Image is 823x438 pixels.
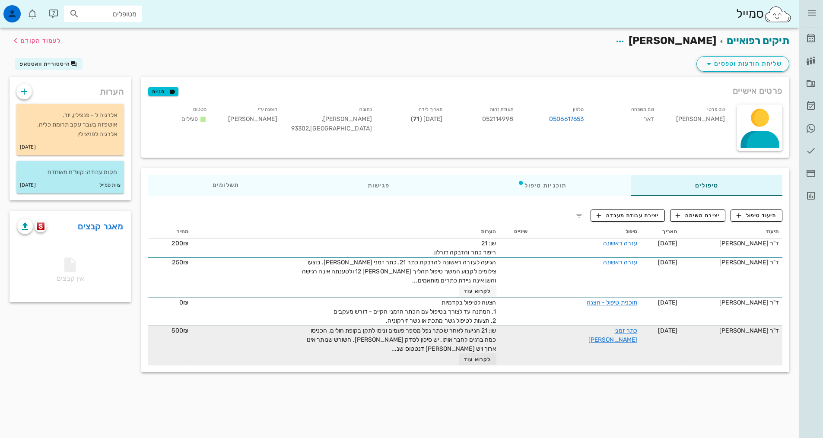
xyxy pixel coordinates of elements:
[181,115,198,123] span: פעילים
[309,125,310,132] span: ,
[152,88,175,95] span: תגיות
[10,33,61,48] button: לעמוד הקודם
[684,239,779,248] div: ד"ר [PERSON_NAME]
[78,219,123,233] a: מאגר קבצים
[212,182,239,188] span: תשלומים
[727,35,789,47] a: תיקים רפואיים
[764,6,792,23] img: SmileCloud logo
[603,240,637,247] a: עזרה ראשונה
[192,225,500,239] th: הערות
[736,5,792,23] div: סמייל
[658,240,677,247] span: [DATE]
[303,175,454,196] div: פגישות
[684,258,779,267] div: ד"ר [PERSON_NAME]
[464,356,491,362] span: לקרוא עוד
[459,353,496,365] button: לקרוא עוד
[23,168,117,177] p: מקום עבודה: קופ"ח מאוחדת
[454,175,631,196] div: תוכניות טיפול
[10,77,131,102] div: הערות
[670,209,726,222] button: יצירת משימה
[359,107,372,112] small: כתובת
[99,181,121,190] small: צוות סמייל
[681,225,782,239] th: תיעוד
[631,107,655,112] small: שם משפחה
[597,212,659,219] span: יצירת עבודת מעבדה
[500,225,531,239] th: שיניים
[588,327,637,343] a: כתר זמני [PERSON_NAME]
[172,327,188,334] span: 500₪
[661,103,732,139] div: [PERSON_NAME]
[737,212,777,219] span: תיעוד טיפול
[549,114,584,124] a: 0506617653
[434,240,496,256] span: שן: 21 ריפוד כתר והדבקה דורלון
[309,125,372,132] span: [GEOGRAPHIC_DATA]
[20,181,36,190] small: [DATE]
[419,107,442,112] small: תאריך לידה
[684,298,779,307] div: ד"ר [PERSON_NAME]
[307,327,496,352] span: שן: 21 הגיעה לאחר שכתר נפל מספר פעמים וניסו לתקן בקופת חולים. הכניסו כמה ברגים לחבר אותו. יש סיכו...
[23,111,117,139] p: אלרגיה ל - פנצילין, יוד. אושפזה בעבר עקב תרומת כליה. אלרגיה לפניצילין
[291,125,309,132] span: 93302
[148,87,178,96] button: תגיות
[25,7,31,12] span: תג
[658,327,677,334] span: [DATE]
[213,103,284,139] div: [PERSON_NAME]
[258,107,277,112] small: הופנה ע״י
[629,35,716,47] span: [PERSON_NAME]
[21,37,61,44] span: לעמוד הקודם
[641,225,681,239] th: תאריך
[302,259,496,284] span: הגיעה לעזרה ראשונה להדבקת כתר 21. כתר זמני [PERSON_NAME]. בוצעו צילומים לקבוע המשך טיפול תהליך [P...
[658,259,677,266] span: [DATE]
[193,107,207,112] small: סטטוס
[57,260,84,282] span: אין קבצים
[531,225,641,239] th: טיפול
[704,59,782,69] span: שליחת הודעות וטפסים
[684,326,779,335] div: ד"ר [PERSON_NAME]
[20,61,70,67] span: היסטוריית וואטסאפ
[459,285,496,297] button: לקרוא עוד
[731,209,782,222] button: תיעוד טיפול
[591,103,661,139] div: דאר
[172,259,188,266] span: 250₪
[482,115,513,123] span: 052114998
[591,209,664,222] button: יצירת עבודת מעבדה
[334,299,496,324] span: הצעה לטיפול בקדמיות 1. המתנה עד לצורך בטיפול עם הכתר הזמני הקיים - דורש מעקבים 2. הצעות לטיפול גש...
[322,115,323,123] span: ,
[631,175,782,196] div: טיפולים
[35,220,47,232] button: scanora logo
[658,299,677,306] span: [DATE]
[172,240,188,247] span: 200₪
[696,56,789,72] button: שליחת הודעות וטפסים
[573,107,584,112] small: טלפון
[733,84,782,98] span: פרטים אישיים
[179,299,188,306] span: 0₪
[148,225,192,239] th: מחיר
[322,115,372,123] span: [PERSON_NAME]
[707,107,725,112] small: שם פרטי
[490,107,513,112] small: תעודת זהות
[676,212,720,219] span: יצירת משימה
[413,115,419,123] strong: 71
[37,222,45,230] img: scanora logo
[464,288,491,294] span: לקרוא עוד
[20,143,36,152] small: [DATE]
[603,259,637,266] a: עזרה ראשונה
[411,115,442,123] span: [DATE] ( )
[15,58,83,70] button: היסטוריית וואטסאפ
[587,299,637,306] a: תוכנית טיפול - הצגה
